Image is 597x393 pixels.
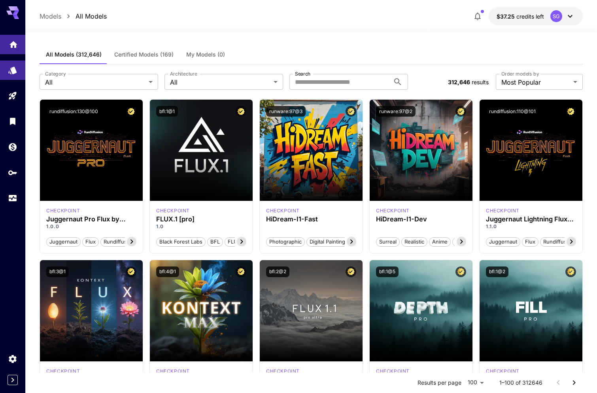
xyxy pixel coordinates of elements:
div: fluxpro [376,368,410,375]
button: juggernaut [46,236,81,247]
span: Surreal [376,238,399,246]
p: checkpoint [376,368,410,375]
div: FLUX.1 D [486,207,520,214]
div: Usage [8,193,17,203]
div: Models [8,63,17,73]
span: rundiffusion [101,238,137,246]
p: checkpoint [266,368,300,375]
span: My Models (0) [186,51,225,58]
button: bfl:1@5 [376,266,399,277]
button: Certified Model – Vetted for best performance and includes a commercial license. [236,266,246,277]
button: BFL [207,236,223,247]
button: Certified Model – Vetted for best performance and includes a commercial license. [346,106,356,117]
p: checkpoint [266,207,300,214]
button: rundiffusion [540,236,577,247]
span: 312,646 [448,79,470,85]
p: 1.0 [156,223,246,230]
button: Certified Model – Vetted for best performance and includes a commercial license. [455,106,466,117]
button: Surreal [376,236,400,247]
span: BFL [208,238,223,246]
button: rundiffusion:110@101 [486,106,539,117]
h3: Juggernaut Lightning Flux by RunDiffusion [486,215,576,223]
span: Stylized [453,238,477,246]
span: All [170,77,270,87]
button: Certified Model – Vetted for best performance and includes a commercial license. [126,266,136,277]
label: Search [295,70,310,77]
div: SG [550,10,562,22]
span: Most Popular [501,77,570,87]
span: Black Forest Labs [157,238,205,246]
span: All [45,77,145,87]
span: FLUX.1 [pro] [225,238,261,246]
button: Realistic [401,236,427,247]
button: FLUX.1 [pro] [225,236,261,247]
button: Photographic [266,236,305,247]
button: rundiffusion [100,236,138,247]
button: Go to next page [566,375,582,391]
p: checkpoint [156,207,190,214]
h3: HiDream-I1-Fast [266,215,356,223]
p: 1.0.0 [46,223,136,230]
p: Results per page [418,379,461,387]
span: results [472,79,489,85]
span: $37.25 [497,13,516,20]
p: 1–100 of 312646 [499,379,542,387]
div: HiDream-I1-Dev [376,215,466,223]
button: rundiffusion:130@100 [46,106,101,117]
button: bfl:2@2 [266,266,289,277]
nav: breadcrumb [40,11,107,21]
label: Architecture [170,70,197,77]
div: fluxpro [156,207,190,214]
div: Library [8,116,17,126]
div: HiDream Dev [376,207,410,214]
label: Order models by [501,70,539,77]
p: checkpoint [376,207,410,214]
span: Realistic [402,238,427,246]
button: bfl:1@1 [156,106,178,117]
button: Digital Painting [306,236,348,247]
span: rundiffusion [540,238,577,246]
div: HiDream Fast [266,207,300,214]
button: Anime [429,236,451,247]
button: bfl:4@1 [156,266,179,277]
p: checkpoint [156,368,190,375]
div: 100 [465,377,487,388]
button: Certified Model – Vetted for best performance and includes a commercial license. [236,106,246,117]
button: runware:97@3 [266,106,306,117]
button: Certified Model – Vetted for best performance and includes a commercial license. [126,106,136,117]
span: flux [522,238,538,246]
div: FLUX.1 D [46,207,80,214]
button: juggernaut [486,236,520,247]
div: Home [9,37,18,47]
p: 1.1.0 [486,223,576,230]
p: checkpoint [486,207,520,214]
a: Models [40,11,61,21]
h3: Juggernaut Pro Flux by RunDiffusion [46,215,136,223]
div: FLUX.1 Kontext [pro] [46,368,80,375]
p: checkpoint [46,368,80,375]
button: $37.24681SG [489,7,583,25]
h3: FLUX.1 [pro] [156,215,246,223]
span: Digital Painting [307,238,348,246]
a: All Models [76,11,107,21]
button: Stylized [452,236,478,247]
div: Playground [8,88,17,98]
div: $37.24681 [497,12,544,21]
div: Settings [8,354,17,364]
span: Certified Models (169) [114,51,174,58]
button: Certified Model – Vetted for best performance and includes a commercial license. [565,106,576,117]
p: checkpoint [486,368,520,375]
button: bfl:1@2 [486,266,508,277]
button: bfl:3@1 [46,266,69,277]
span: juggernaut [47,238,80,246]
button: flux [82,236,99,247]
div: Wallet [8,142,17,152]
button: Expand sidebar [8,375,18,385]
